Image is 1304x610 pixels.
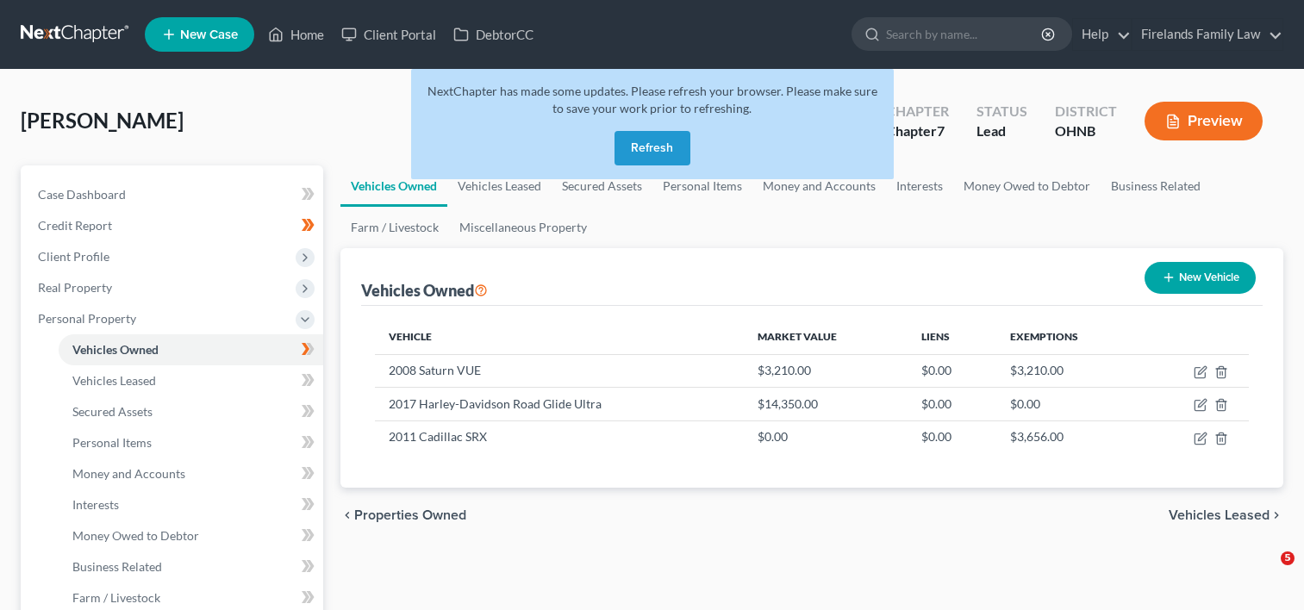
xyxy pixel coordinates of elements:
div: OHNB [1055,121,1117,141]
button: New Vehicle [1145,262,1256,294]
i: chevron_left [340,508,354,522]
td: $0.00 [908,388,996,420]
div: Lead [976,121,1027,141]
a: Money Owed to Debtor [59,520,323,551]
a: Secured Assets [59,396,323,427]
td: 2017 Harley-Davidson Road Glide Ultra [375,388,744,420]
a: Business Related [59,551,323,582]
span: 5 [1281,551,1295,565]
td: $3,656.00 [996,420,1143,453]
td: $14,350.00 [744,388,908,420]
iframe: Intercom live chat [1245,551,1287,593]
a: Help [1073,19,1131,50]
a: Firelands Family Law [1132,19,1282,50]
button: Vehicles Leased chevron_right [1169,508,1283,522]
div: Status [976,102,1027,121]
td: 2011 Cadillac SRX [375,420,744,453]
span: Business Related [72,559,162,574]
td: $3,210.00 [996,354,1143,387]
a: Vehicles Owned [59,334,323,365]
td: $0.00 [744,420,908,453]
span: Personal Property [38,311,136,326]
span: NextChapter has made some updates. Please refresh your browser. Please make sure to save your wor... [427,84,877,115]
div: Chapter [886,121,949,141]
span: [PERSON_NAME] [21,108,184,133]
div: Chapter [886,102,949,121]
a: Money Owed to Debtor [953,165,1101,207]
span: Vehicles Owned [72,342,159,357]
th: Vehicle [375,320,744,354]
span: Money and Accounts [72,466,185,481]
a: Business Related [1101,165,1211,207]
button: Preview [1145,102,1263,140]
i: chevron_right [1270,508,1283,522]
td: $3,210.00 [744,354,908,387]
td: $0.00 [908,354,996,387]
span: Credit Report [38,218,112,233]
a: Home [259,19,333,50]
a: Vehicles Leased [59,365,323,396]
td: $0.00 [996,388,1143,420]
td: 2008 Saturn VUE [375,354,744,387]
span: Interests [72,497,119,512]
a: Interests [886,165,953,207]
span: Money Owed to Debtor [72,528,199,543]
a: Money and Accounts [59,458,323,489]
span: Secured Assets [72,404,153,419]
a: Vehicles Owned [340,165,447,207]
a: Miscellaneous Property [449,207,597,248]
a: Client Portal [333,19,445,50]
a: Credit Report [24,210,323,241]
button: Refresh [615,131,690,165]
a: Farm / Livestock [340,207,449,248]
span: Vehicles Leased [72,373,156,388]
th: Market Value [744,320,908,354]
span: Case Dashboard [38,187,126,202]
input: Search by name... [886,18,1044,50]
span: Farm / Livestock [72,590,160,605]
button: chevron_left Properties Owned [340,508,466,522]
th: Liens [908,320,996,354]
a: DebtorCC [445,19,542,50]
a: Interests [59,489,323,520]
div: Vehicles Owned [361,280,488,301]
span: Properties Owned [354,508,466,522]
span: New Case [180,28,238,41]
span: Client Profile [38,249,109,264]
span: Personal Items [72,435,152,450]
span: Vehicles Leased [1169,508,1270,522]
a: Case Dashboard [24,179,323,210]
span: 7 [937,122,945,139]
div: District [1055,102,1117,121]
th: Exemptions [996,320,1143,354]
td: $0.00 [908,420,996,453]
span: Real Property [38,280,112,295]
a: Personal Items [59,427,323,458]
